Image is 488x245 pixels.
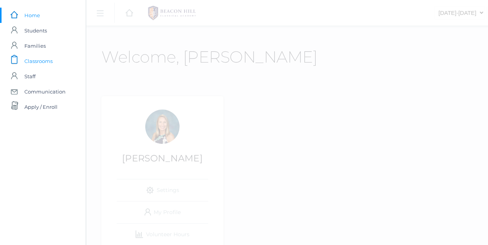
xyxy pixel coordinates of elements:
span: Students [24,23,47,38]
span: Classrooms [24,53,53,69]
span: Home [24,8,40,23]
span: Families [24,38,46,53]
span: Apply / Enroll [24,99,58,114]
span: Communication [24,84,66,99]
span: Staff [24,69,35,84]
